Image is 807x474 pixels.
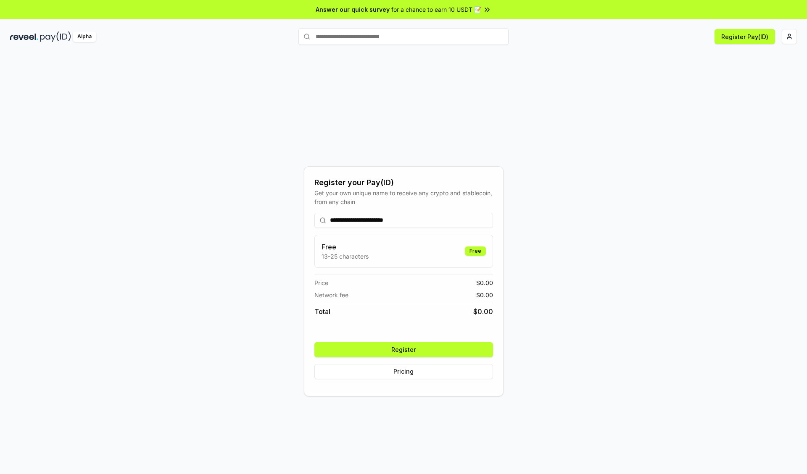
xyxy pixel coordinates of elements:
[391,5,481,14] span: for a chance to earn 10 USDT 📝
[476,291,493,299] span: $ 0.00
[314,189,493,206] div: Get your own unique name to receive any crypto and stablecoin, from any chain
[314,177,493,189] div: Register your Pay(ID)
[314,306,330,317] span: Total
[465,246,486,256] div: Free
[10,31,38,42] img: reveel_dark
[715,29,775,44] button: Register Pay(ID)
[314,364,493,379] button: Pricing
[40,31,71,42] img: pay_id
[73,31,96,42] div: Alpha
[476,278,493,287] span: $ 0.00
[314,342,493,357] button: Register
[314,278,328,287] span: Price
[316,5,390,14] span: Answer our quick survey
[314,291,348,299] span: Network fee
[322,252,369,261] p: 13-25 characters
[473,306,493,317] span: $ 0.00
[322,242,369,252] h3: Free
